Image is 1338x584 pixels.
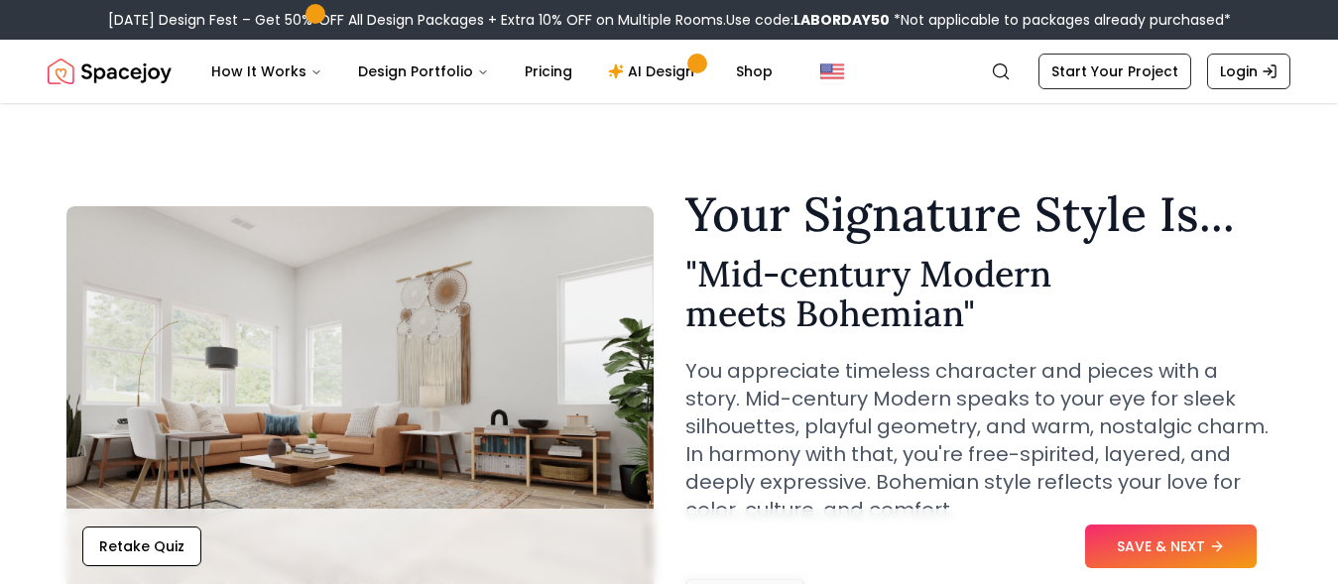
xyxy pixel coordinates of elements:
[342,52,505,91] button: Design Portfolio
[48,52,172,91] img: Spacejoy Logo
[195,52,789,91] nav: Main
[1085,525,1257,568] button: SAVE & NEXT
[108,10,1231,30] div: [DATE] Design Fest – Get 50% OFF All Design Packages + Extra 10% OFF on Multiple Rooms.
[592,52,716,91] a: AI Design
[82,526,201,566] button: Retake Quiz
[890,10,1231,30] span: *Not applicable to packages already purchased*
[726,10,890,30] span: Use code:
[195,52,338,91] button: How It Works
[48,40,1290,103] nav: Global
[685,190,1273,238] h1: Your Signature Style Is...
[1038,54,1191,89] a: Start Your Project
[685,357,1273,524] p: You appreciate timeless character and pieces with a story. Mid-century Modern speaks to your eye ...
[820,59,844,83] img: United States
[685,254,1273,333] h2: " Mid-century Modern meets Bohemian "
[509,52,588,91] a: Pricing
[48,52,172,91] a: Spacejoy
[720,52,789,91] a: Shop
[1207,54,1290,89] a: Login
[793,10,890,30] b: LABORDAY50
